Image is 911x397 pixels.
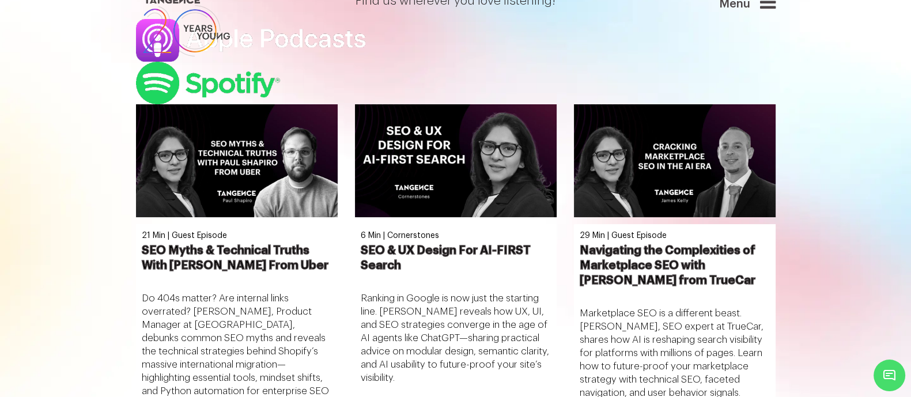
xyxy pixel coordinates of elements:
[355,104,557,218] img: SEO-UX-DESIGN-FOR-AI-FIRST-SEARCH.jpg
[361,232,381,240] span: 6 Min
[387,232,439,240] span: Cornerstones
[136,104,338,218] img: SEO-MYTHS-TECHNICAL-TRUTHS-WITH-PAUL-SHAPIRO-FROM-UBER.jpg
[874,360,905,391] span: Chat Widget
[142,232,165,240] span: 21 Min
[580,243,770,288] a: Navigating the Complexities of Marketplace SEO with [PERSON_NAME] from TrueCar
[580,232,605,240] span: 29 Min
[607,232,609,240] span: |
[168,232,169,240] span: |
[142,243,332,273] a: SEO Myths & Technical Truths With [PERSON_NAME] From Uber
[361,292,551,384] p: Ranking in Google is now just the starting line. [PERSON_NAME] reveals how UX, UI, and SEO strate...
[574,104,776,218] img: CRACKING-MARKETPLACE-SEO-IN-THE-AI-ERA-1.jpg
[611,232,667,240] span: Guest Episode
[361,243,551,273] a: SEO & UX Design For AI-FIRST Search
[136,62,280,104] img: podcast3.png
[383,232,385,240] span: |
[172,232,227,240] span: Guest Episode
